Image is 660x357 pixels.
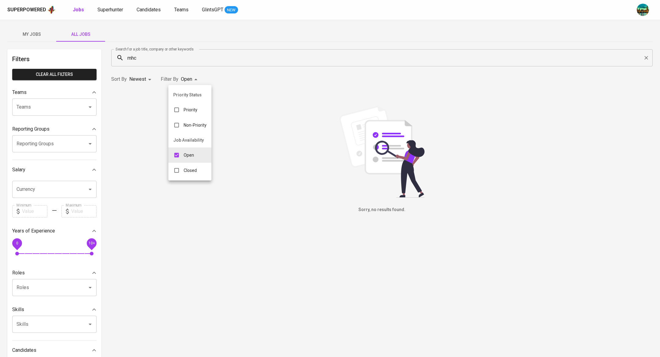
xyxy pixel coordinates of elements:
[184,122,207,128] p: Non-Priority
[168,87,211,102] li: Priority Status
[184,107,197,113] p: Priority
[184,167,197,173] p: Closed
[184,152,194,158] p: Open
[168,133,211,147] li: Job Availability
